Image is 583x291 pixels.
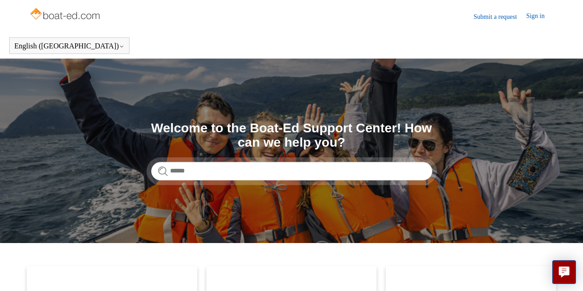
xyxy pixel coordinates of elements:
a: Submit a request [474,12,526,22]
input: Search [151,162,432,180]
button: Live chat [552,260,576,284]
button: English ([GEOGRAPHIC_DATA]) [14,42,124,50]
a: Sign in [526,11,554,22]
img: Boat-Ed Help Center home page [29,6,102,24]
h1: Welcome to the Boat-Ed Support Center! How can we help you? [151,121,432,150]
